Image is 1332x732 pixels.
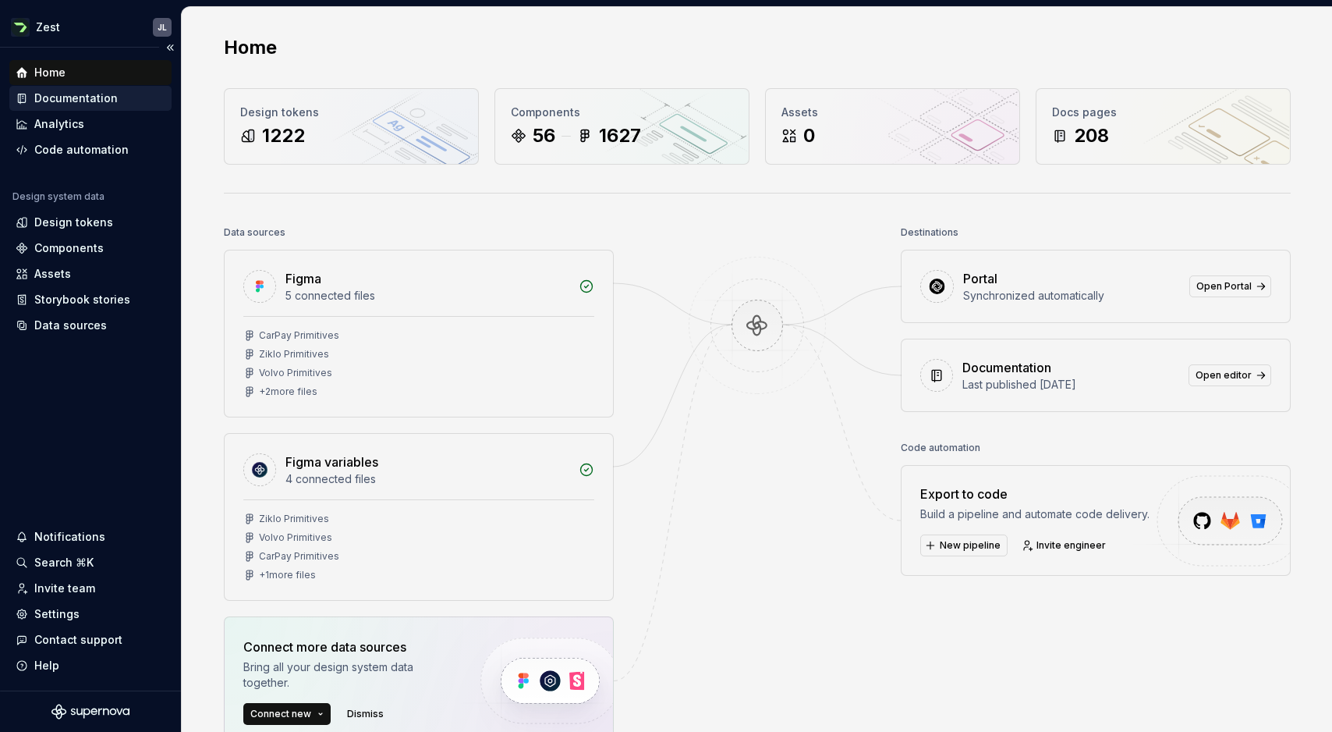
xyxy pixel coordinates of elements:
div: Design system data [12,190,105,203]
div: Help [34,658,59,673]
div: Analytics [34,116,84,132]
div: + 1 more files [259,569,316,581]
span: Invite engineer [1036,539,1106,552]
div: CarPay Primitives [259,550,339,563]
img: 845e64b5-cf6c-40e8-a5f3-aaa2a69d7a99.png [11,18,30,37]
div: Zest [36,20,60,35]
div: Design tokens [34,215,113,230]
a: Docs pages208 [1036,88,1291,165]
div: 56 [533,123,555,148]
div: Design tokens [240,105,462,120]
div: 1222 [262,123,305,148]
span: New pipeline [940,539,1001,552]
div: Components [511,105,733,120]
div: Settings [34,606,80,622]
div: Figma variables [285,453,378,471]
div: Assets [781,105,1004,120]
div: Storybook stories [34,292,130,307]
span: Connect new [250,708,311,720]
svg: Supernova Logo [51,704,129,720]
span: Dismiss [347,708,384,720]
a: Open Portal [1189,275,1271,297]
div: Code automation [901,437,980,459]
button: Connect new [243,703,331,725]
div: Data sources [34,318,107,333]
div: Ziklo Primitives [259,348,329,361]
a: Analytics [9,112,172,137]
div: 1627 [599,123,641,148]
div: Code automation [34,142,129,158]
button: Contact support [9,627,172,652]
button: Help [9,653,172,678]
div: Connect more data sources [243,638,454,656]
div: 4 connected files [285,471,569,487]
div: Bring all your design system data together. [243,659,454,691]
a: Assets [9,261,172,286]
div: Ziklo Primitives [259,513,329,525]
a: Settings [9,602,172,627]
div: Destinations [901,222,958,243]
a: Design tokens [9,210,172,235]
a: Storybook stories [9,287,172,312]
a: Home [9,60,172,85]
div: Volvo Primitives [259,531,332,544]
button: Collapse sidebar [159,37,181,59]
a: Open editor [1189,364,1271,386]
div: Notifications [34,529,105,545]
div: Invite team [34,581,95,596]
span: Open editor [1196,369,1252,382]
a: Components [9,236,172,261]
span: Open Portal [1196,280,1252,293]
div: Export to code [920,485,1150,503]
a: Code automation [9,137,172,162]
div: Documentation [34,91,118,106]
button: New pipeline [920,535,1008,556]
div: + 2 more files [259,386,317,398]
a: Components561627 [494,88,749,165]
a: Figma variables4 connected filesZiklo PrimitivesVolvo PrimitivesCarPay Primitives+1more files [224,433,614,601]
div: Components [34,240,104,256]
div: Documentation [962,358,1051,377]
div: 208 [1074,123,1109,148]
div: Assets [34,266,71,282]
div: Data sources [224,222,285,243]
div: CarPay Primitives [259,329,339,342]
a: Design tokens1222 [224,88,479,165]
button: Dismiss [340,703,391,725]
a: Data sources [9,313,172,338]
button: Notifications [9,524,172,549]
div: 5 connected files [285,288,569,304]
div: Volvo Primitives [259,367,332,379]
div: JL [158,21,167,34]
div: Docs pages [1052,105,1274,120]
div: Figma [285,269,321,288]
button: Search ⌘K [9,550,172,575]
h2: Home [224,35,277,60]
div: Contact support [34,632,122,648]
div: 0 [803,123,815,148]
a: Invite engineer [1017,535,1113,556]
a: Invite team [9,576,172,601]
a: Figma5 connected filesCarPay PrimitivesZiklo PrimitivesVolvo Primitives+2more files [224,250,614,418]
div: Last published [DATE] [962,377,1179,393]
div: Search ⌘K [34,555,94,570]
button: ZestJL [3,10,178,44]
div: Home [34,65,66,80]
div: Portal [963,269,997,288]
a: Assets0 [765,88,1020,165]
a: Documentation [9,86,172,111]
div: Synchronized automatically [963,288,1180,304]
div: Build a pipeline and automate code delivery. [920,506,1150,522]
